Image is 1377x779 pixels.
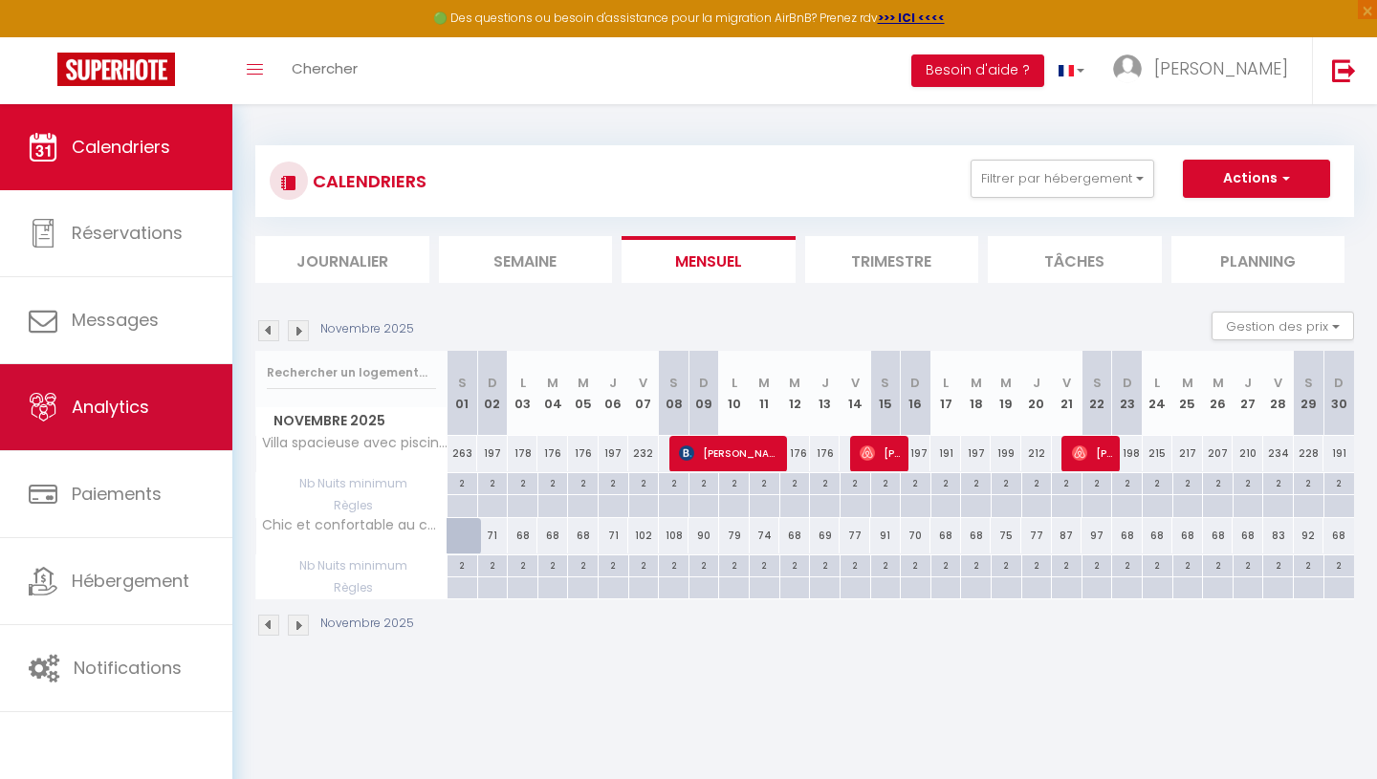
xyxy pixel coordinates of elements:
div: 2 [568,473,598,491]
abbr: L [520,374,526,392]
abbr: J [609,374,617,392]
abbr: M [547,374,558,392]
abbr: V [1062,374,1071,392]
div: 232 [628,436,659,471]
div: 210 [1233,436,1263,471]
div: 2 [901,473,930,491]
div: 2 [1203,473,1233,491]
div: 2 [780,555,810,573]
button: Filtrer par hébergement [971,160,1154,198]
span: Règles [256,495,447,516]
div: 77 [840,518,870,553]
abbr: L [943,374,949,392]
abbr: L [732,374,737,392]
div: 2 [599,555,628,573]
div: 217 [1172,436,1203,471]
div: 68 [779,518,810,553]
span: Nb Nuits minimum [256,555,447,576]
div: 197 [961,436,992,471]
th: 28 [1263,351,1294,436]
span: Paiements [72,482,162,506]
input: Rechercher un logement... [267,356,436,390]
th: 07 [628,351,659,436]
span: Villa spacieuse avec piscine privée – [GEOGRAPHIC_DATA] [259,436,450,450]
th: 04 [537,351,568,436]
p: Novembre 2025 [320,615,414,633]
abbr: D [699,374,709,392]
abbr: S [881,374,889,392]
div: 2 [1324,473,1354,491]
div: 2 [1324,555,1354,573]
th: 17 [930,351,961,436]
div: 197 [477,436,508,471]
div: 176 [779,436,810,471]
div: 68 [1112,518,1143,553]
div: 2 [508,555,537,573]
img: ... [1113,54,1142,83]
div: 2 [1143,473,1172,491]
li: Tâches [988,236,1162,283]
div: 68 [1172,518,1203,553]
th: 24 [1143,351,1173,436]
a: ... [PERSON_NAME] [1099,37,1312,104]
abbr: S [669,374,678,392]
span: Hébergement [72,569,189,593]
div: 2 [871,555,901,573]
p: Novembre 2025 [320,320,414,338]
span: Calendriers [72,135,170,159]
div: 68 [1143,518,1173,553]
th: 02 [477,351,508,436]
span: Messages [72,308,159,332]
div: 191 [1323,436,1354,471]
div: 68 [1323,518,1354,553]
abbr: L [1154,374,1160,392]
div: 176 [810,436,841,471]
div: 2 [841,555,870,573]
th: 03 [508,351,538,436]
div: 215 [1143,436,1173,471]
abbr: D [910,374,920,392]
div: 2 [1263,473,1293,491]
div: 2 [568,555,598,573]
li: Mensuel [622,236,796,283]
th: 25 [1172,351,1203,436]
div: 83 [1263,518,1294,553]
th: 23 [1112,351,1143,436]
th: 20 [1021,351,1052,436]
span: Notifications [74,656,182,680]
div: 2 [1082,473,1112,491]
div: 2 [448,555,477,573]
span: Chercher [292,58,358,78]
div: 102 [628,518,659,553]
div: 97 [1082,518,1112,553]
th: 13 [810,351,841,436]
li: Journalier [255,236,429,283]
div: 108 [659,518,689,553]
span: [PERSON_NAME] [860,435,901,471]
div: 2 [629,555,659,573]
div: 2 [1022,473,1052,491]
abbr: D [488,374,497,392]
th: 06 [599,351,629,436]
th: 11 [750,351,780,436]
div: 2 [750,555,779,573]
abbr: M [758,374,770,392]
div: 2 [810,555,840,573]
div: 79 [719,518,750,553]
div: 2 [538,473,568,491]
div: 263 [448,436,478,471]
div: 90 [688,518,719,553]
a: Chercher [277,37,372,104]
div: 2 [1263,555,1293,573]
a: >>> ICI <<<< [878,10,945,26]
span: [PERSON_NAME] [1072,435,1113,471]
div: 68 [568,518,599,553]
div: 2 [659,555,688,573]
span: Réservations [72,221,183,245]
th: 27 [1233,351,1263,436]
div: 2 [719,473,749,491]
abbr: M [1213,374,1224,392]
div: 2 [689,555,719,573]
div: 2 [1173,473,1203,491]
div: 2 [1052,555,1082,573]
